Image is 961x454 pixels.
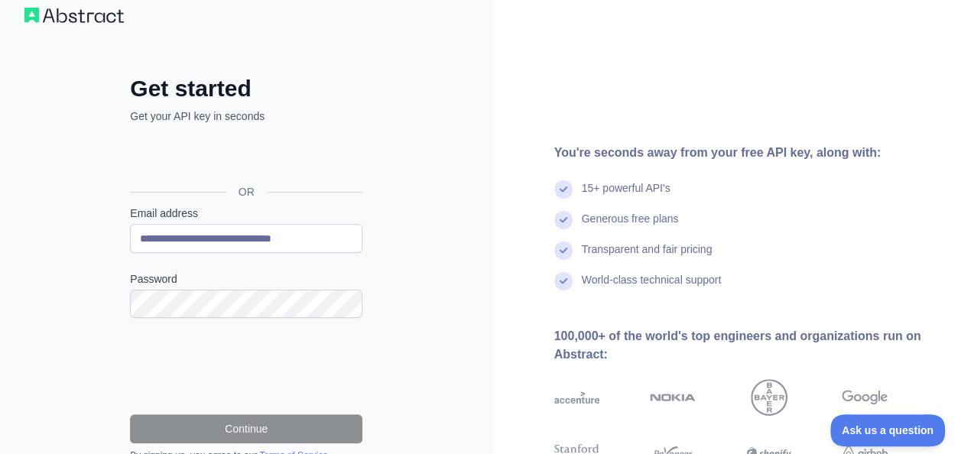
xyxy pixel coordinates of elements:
[554,211,573,229] img: check mark
[582,242,713,272] div: Transparent and fair pricing
[582,211,679,242] div: Generous free plans
[130,271,362,287] label: Password
[130,206,362,221] label: Email address
[24,8,124,23] img: Workflow
[554,272,573,290] img: check mark
[554,144,937,162] div: You're seconds away from your free API key, along with:
[122,141,367,174] iframe: Sign in with Google Button
[226,184,267,199] span: OR
[830,414,946,446] iframe: Toggle Customer Support
[554,180,573,199] img: check mark
[554,379,600,416] img: accenture
[842,379,888,416] img: google
[751,379,787,416] img: bayer
[582,272,722,303] div: World-class technical support
[130,336,362,396] iframe: reCAPTCHA
[650,379,696,416] img: nokia
[130,414,362,443] button: Continue
[130,109,362,124] p: Get your API key in seconds
[554,242,573,260] img: check mark
[130,75,362,102] h2: Get started
[582,180,670,211] div: 15+ powerful API's
[554,327,937,364] div: 100,000+ of the world's top engineers and organizations run on Abstract:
